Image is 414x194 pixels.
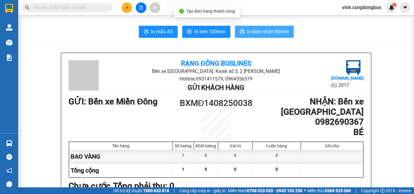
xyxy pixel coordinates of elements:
[393,3,395,7] span: 1
[68,97,158,107] b: GỬI : Bến xe Miền Đông
[380,189,385,193] span: copyright
[235,26,294,38] button: printerIn biên nhận 80mm
[173,150,194,163] div: 1
[228,187,302,194] span: Miền Nam
[6,140,12,146] img: warehouse-icon
[182,167,184,172] span: 1
[6,181,12,187] span: message
[220,143,251,148] div: Giá trị
[25,5,29,10] span: search
[144,29,149,35] span: printer
[174,187,175,194] span: |
[125,5,129,10] span: plus
[389,5,394,10] img: icon-new-feature
[247,28,289,35] span: In biên nhận 80mm
[402,5,408,10] span: caret-down
[188,84,244,91] b: Gửi khách hàng
[275,167,278,172] span: 0
[6,154,12,160] span: question-circle
[187,29,192,35] span: printer
[71,167,99,174] span: Tổng cộng
[240,29,245,35] span: printer
[6,54,12,61] img: solution-icon
[5,4,13,13] img: logo-vxr
[302,143,362,148] div: Ghi chú
[218,150,253,163] div: 0
[346,60,361,75] img: logo.jpg
[400,2,410,13] button: caret-down
[181,60,251,67] b: Rạng Đông Buslines
[253,117,364,127] h1: 0982690367
[307,187,351,194] span: Miền Bắc
[179,97,253,110] h1: BXMĐ1408250038
[151,28,173,35] span: In mẫu A5
[194,28,225,35] span: In tem 100mm
[139,26,178,38] button: printerIn mẫu A5
[179,187,226,194] span: Cung cấp máy in - giấy in:
[179,9,184,14] span: check-circle
[356,187,356,194] span: |
[253,127,364,137] h1: BÉ
[247,188,302,193] strong: 0708 023 035 - 0935 103 250
[6,24,12,31] img: warehouse-icon
[136,2,146,13] button: file-add
[143,188,169,193] strong: 1900 633 818
[68,181,111,191] b: Chưa cước
[325,188,351,193] strong: 0369 525 060
[194,150,218,163] div: 0
[122,2,132,13] button: plus
[254,143,299,148] div: Cước hàng
[331,81,364,89] li: (c) 2017
[71,143,171,148] div: Tên hàng
[281,97,364,117] b: NHẬN : Bến xe [GEOGRAPHIC_DATA]
[113,187,169,194] span: Hỗ trợ kỹ thuật:
[304,189,306,192] span: ⚪️
[392,3,396,7] sup: 1
[6,39,12,46] img: warehouse-icon
[6,168,12,173] span: notification
[195,143,216,148] div: Khối lượng
[205,167,207,172] span: 0
[186,9,235,14] span: Tạo đơn hàng thành công
[118,75,314,83] li: Hotline: 0931411579, 0964556579
[113,181,174,191] b: Tổng phải thu: 0
[139,5,143,10] span: file-add
[331,76,364,81] b: [DOMAIN_NAME]
[182,26,230,38] button: printerIn tem 100mm
[174,143,192,148] div: Số lượng
[118,67,314,75] li: Bến xe [GEOGRAPHIC_DATA]: Kiosk số 3, 2 [PERSON_NAME]
[234,167,236,172] span: 0
[153,5,157,10] span: aim
[33,4,105,11] input: Tìm tên, số ĐT hoặc mã đơn
[150,2,160,13] button: aim
[69,150,173,163] div: BAO VÀNG
[337,4,386,11] span: vinh.rangdongbus
[253,150,301,163] div: 0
